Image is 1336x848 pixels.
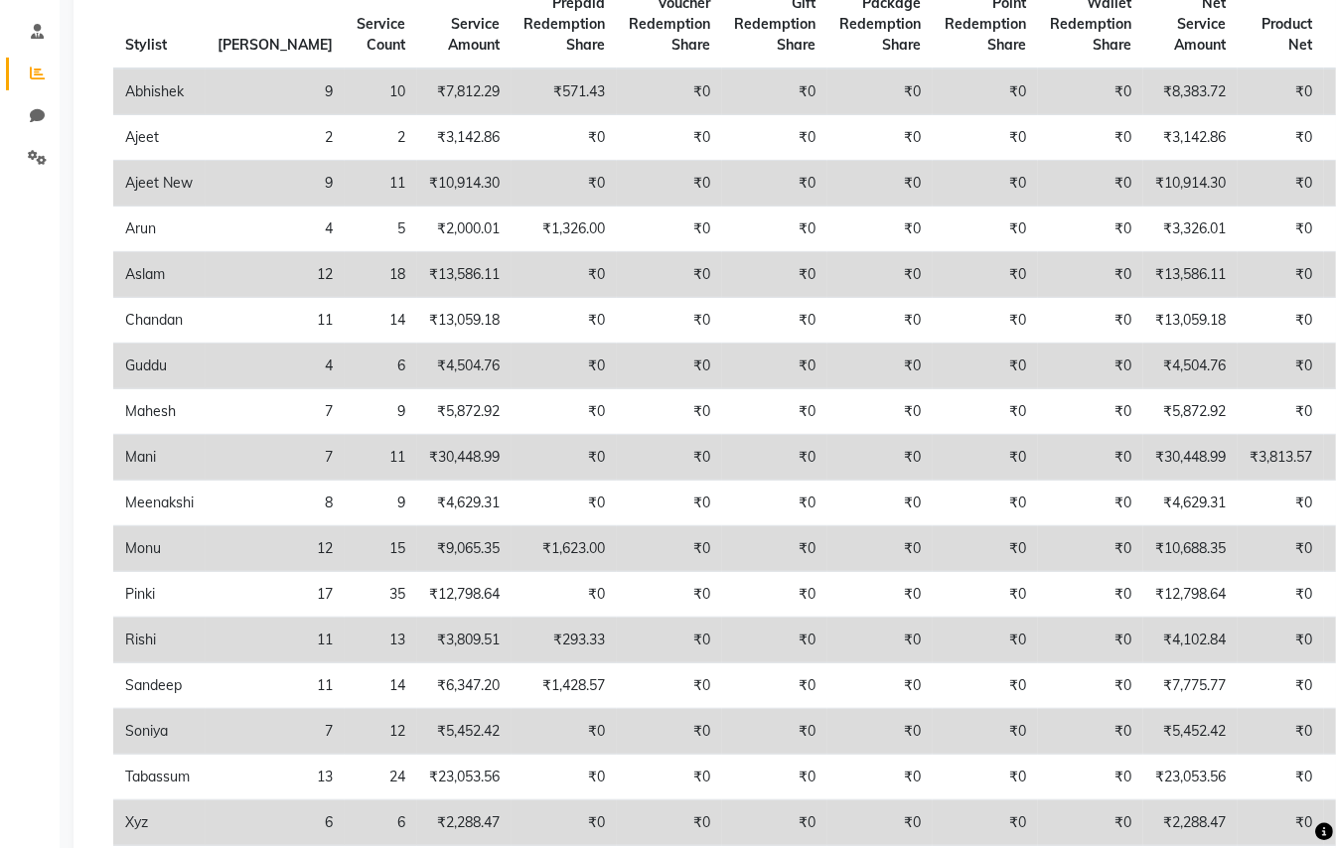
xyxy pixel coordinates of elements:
[1262,15,1312,54] span: Product Net
[206,618,345,663] td: 11
[417,115,512,161] td: ₹3,142.86
[1038,800,1143,846] td: ₹0
[417,298,512,344] td: ₹13,059.18
[933,572,1038,618] td: ₹0
[722,161,827,207] td: ₹0
[1238,481,1324,526] td: ₹0
[206,481,345,526] td: 8
[345,344,417,389] td: 6
[1143,800,1238,846] td: ₹2,288.47
[345,481,417,526] td: 9
[512,800,617,846] td: ₹0
[827,344,933,389] td: ₹0
[345,526,417,572] td: 15
[417,344,512,389] td: ₹4,504.76
[1238,252,1324,298] td: ₹0
[933,435,1038,481] td: ₹0
[1143,435,1238,481] td: ₹30,448.99
[933,526,1038,572] td: ₹0
[722,663,827,709] td: ₹0
[1143,69,1238,115] td: ₹8,383.72
[113,572,206,618] td: Pinki
[1038,115,1143,161] td: ₹0
[512,435,617,481] td: ₹0
[933,709,1038,755] td: ₹0
[722,800,827,846] td: ₹0
[512,207,617,252] td: ₹1,326.00
[417,389,512,435] td: ₹5,872.92
[417,663,512,709] td: ₹6,347.20
[1038,435,1143,481] td: ₹0
[1038,526,1143,572] td: ₹0
[417,755,512,800] td: ₹23,053.56
[206,755,345,800] td: 13
[617,298,722,344] td: ₹0
[345,161,417,207] td: 11
[1238,344,1324,389] td: ₹0
[617,435,722,481] td: ₹0
[113,69,206,115] td: Abhishek
[1143,709,1238,755] td: ₹5,452.42
[617,389,722,435] td: ₹0
[617,69,722,115] td: ₹0
[206,435,345,481] td: 7
[933,161,1038,207] td: ₹0
[827,207,933,252] td: ₹0
[827,709,933,755] td: ₹0
[512,389,617,435] td: ₹0
[827,252,933,298] td: ₹0
[448,15,500,54] span: Service Amount
[722,298,827,344] td: ₹0
[722,526,827,572] td: ₹0
[1238,709,1324,755] td: ₹0
[1143,344,1238,389] td: ₹4,504.76
[113,435,206,481] td: Mani
[827,755,933,800] td: ₹0
[512,115,617,161] td: ₹0
[933,252,1038,298] td: ₹0
[113,389,206,435] td: Mahesh
[345,709,417,755] td: 12
[827,481,933,526] td: ₹0
[1038,344,1143,389] td: ₹0
[113,344,206,389] td: Guddu
[827,389,933,435] td: ₹0
[206,161,345,207] td: 9
[1143,252,1238,298] td: ₹13,586.11
[113,618,206,663] td: Rishi
[1038,572,1143,618] td: ₹0
[1038,161,1143,207] td: ₹0
[722,481,827,526] td: ₹0
[206,709,345,755] td: 7
[1238,207,1324,252] td: ₹0
[1238,755,1324,800] td: ₹0
[357,15,405,54] span: Service Count
[206,115,345,161] td: 2
[417,481,512,526] td: ₹4,629.31
[722,252,827,298] td: ₹0
[722,709,827,755] td: ₹0
[1038,207,1143,252] td: ₹0
[1038,618,1143,663] td: ₹0
[345,207,417,252] td: 5
[113,709,206,755] td: Soniya
[345,800,417,846] td: 6
[933,800,1038,846] td: ₹0
[1238,115,1324,161] td: ₹0
[1038,709,1143,755] td: ₹0
[345,69,417,115] td: 10
[722,69,827,115] td: ₹0
[512,252,617,298] td: ₹0
[617,663,722,709] td: ₹0
[512,298,617,344] td: ₹0
[206,572,345,618] td: 17
[1238,389,1324,435] td: ₹0
[345,663,417,709] td: 14
[1238,526,1324,572] td: ₹0
[417,252,512,298] td: ₹13,586.11
[512,663,617,709] td: ₹1,428.57
[827,572,933,618] td: ₹0
[417,161,512,207] td: ₹10,914.30
[218,36,333,54] span: [PERSON_NAME]
[206,800,345,846] td: 6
